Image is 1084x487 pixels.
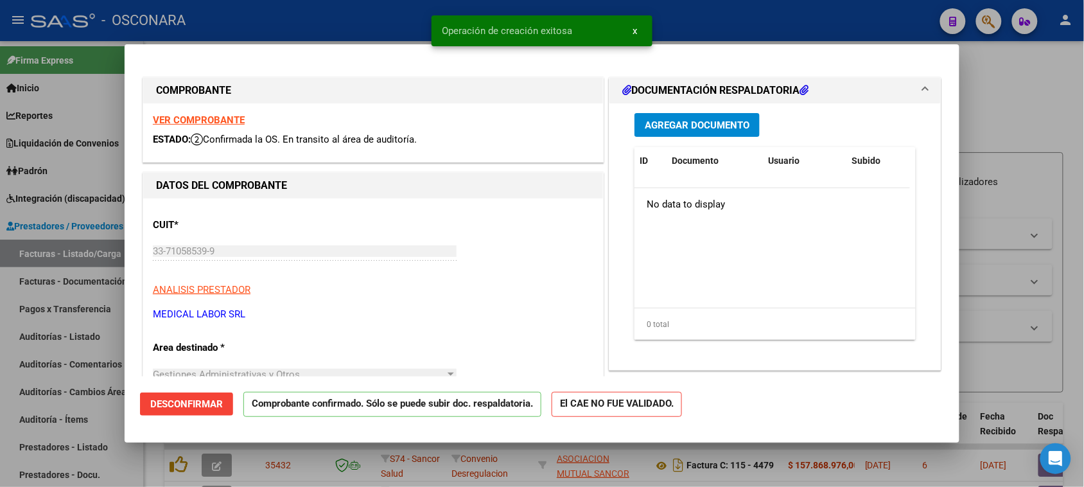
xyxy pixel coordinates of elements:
[634,188,910,220] div: No data to display
[243,392,541,417] p: Comprobante confirmado. Sólo se puede subir doc. respaldatoria.
[156,84,231,96] strong: COMPROBANTE
[768,155,800,166] span: Usuario
[634,147,667,175] datatable-header-cell: ID
[153,341,285,355] p: Area destinado *
[634,113,760,137] button: Agregar Documento
[153,134,191,145] span: ESTADO:
[846,147,911,175] datatable-header-cell: Subido
[622,83,809,98] h1: DOCUMENTACIÓN RESPALDATORIA
[191,134,417,145] span: Confirmada la OS. En transito al área de auditoría.
[645,120,749,131] span: Agregar Documento
[552,392,682,417] strong: El CAE NO FUE VALIDADO.
[153,369,300,380] span: Gestiones Administrativas y Otros
[153,284,250,296] span: ANALISIS PRESTADOR
[153,307,593,322] p: MEDICAL LABOR SRL
[622,19,647,42] button: x
[672,155,719,166] span: Documento
[140,393,233,416] button: Desconfirmar
[156,179,287,191] strong: DATOS DEL COMPROBANTE
[442,24,572,37] span: Operación de creación exitosa
[153,114,245,126] a: VER COMPROBANTE
[852,155,880,166] span: Subido
[763,147,846,175] datatable-header-cell: Usuario
[153,218,285,233] p: CUIT
[667,147,763,175] datatable-header-cell: Documento
[150,398,223,410] span: Desconfirmar
[634,308,916,341] div: 0 total
[633,25,637,37] span: x
[609,78,941,103] mat-expansion-panel-header: DOCUMENTACIÓN RESPALDATORIA
[1040,443,1071,474] div: Open Intercom Messenger
[640,155,648,166] span: ID
[609,103,941,370] div: DOCUMENTACIÓN RESPALDATORIA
